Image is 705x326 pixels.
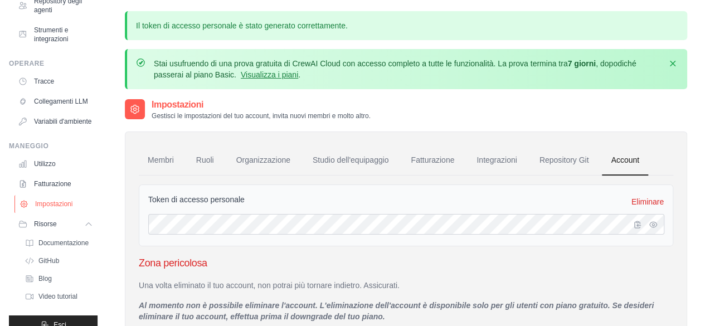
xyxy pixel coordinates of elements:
font: Gestisci le impostazioni del tuo account, invita nuovi membri e molto altro. [152,112,371,120]
font: 7 giorni [567,59,596,68]
font: Impostazioni [152,100,203,109]
font: Blog [38,275,52,283]
font: Al momento non è possibile eliminare l'account. L'eliminazione dell'account è disponibile solo pe... [139,301,654,321]
font: Repository Git [539,155,589,164]
font: Variabili d'ambiente [34,118,91,125]
a: Eliminare [631,196,664,207]
font: Organizzazione [236,155,290,164]
font: Impostazioni [35,200,72,208]
font: Token di accesso personale [148,195,245,204]
font: Ruoli [196,155,214,164]
a: Impostazioni [14,195,99,213]
a: Utilizzo [13,155,98,173]
a: Studio dell'equipaggio [304,145,398,176]
font: Integrazioni [477,155,517,164]
button: Risorse [13,215,98,233]
font: Il token di accesso personale è stato generato correttamente. [136,21,348,30]
a: Repository Git [531,145,598,176]
a: Visualizza i piani [241,70,298,79]
font: Documentazione [38,239,89,247]
font: Stai usufruendo di una prova gratuita di CrewAI Cloud con accesso completo a tutte le funzionalit... [154,59,567,68]
font: Account [611,155,639,164]
font: Una volta eliminato il tuo account, non potrai più tornare indietro. Assicurati. [139,281,400,290]
font: Eliminare [631,197,664,206]
font: Collegamenti LLM [34,98,88,105]
a: Organizzazione [227,145,299,176]
a: Membri [139,145,183,176]
font: Strumenti e integrazioni [34,26,68,43]
a: Blog [20,271,98,286]
a: Collegamenti LLM [13,93,98,110]
font: Tracce [34,77,54,85]
font: Risorse [34,220,57,228]
font: Zona pericolosa [139,257,207,269]
a: Variabili d'ambiente [13,113,98,130]
a: GitHub [20,253,98,269]
font: Utilizzo [34,160,56,168]
a: Account [602,145,648,176]
font: Maneggio [9,142,48,150]
font: Video tutorial [38,293,77,300]
font: Fatturazione [34,180,71,188]
font: Studio dell'equipaggio [313,155,389,164]
a: Integrazioni [468,145,526,176]
a: Ruoli [187,145,223,176]
font: Fatturazione [411,155,454,164]
a: Documentazione [20,235,98,251]
a: Video tutorial [20,289,98,304]
a: Tracce [13,72,98,90]
font: . [298,70,300,79]
a: Fatturazione [13,175,98,193]
font: GitHub [38,257,59,265]
a: Fatturazione [402,145,463,176]
font: Membri [148,155,174,164]
a: Strumenti e integrazioni [13,21,98,48]
font: Operare [9,60,45,67]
